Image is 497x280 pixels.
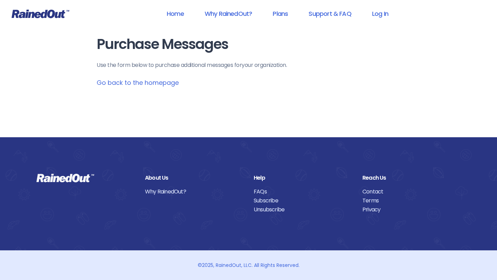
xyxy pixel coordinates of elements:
[363,6,397,21] a: Log In
[362,196,461,205] a: Terms
[97,37,400,52] h1: Purchase Messages
[97,78,179,87] a: Go back to the homepage
[362,205,461,214] a: Privacy
[145,187,243,196] a: Why RainedOut?
[196,6,261,21] a: Why RainedOut?
[254,187,352,196] a: FAQs
[97,61,400,69] p: Use the form below to purchase additional messages for your organization .
[145,173,243,182] div: About Us
[158,6,193,21] a: Home
[362,187,461,196] a: Contact
[254,196,352,205] a: Subscribe
[254,205,352,214] a: Unsubscribe
[254,173,352,182] div: Help
[300,6,360,21] a: Support & FAQ
[362,173,461,182] div: Reach Us
[264,6,297,21] a: Plans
